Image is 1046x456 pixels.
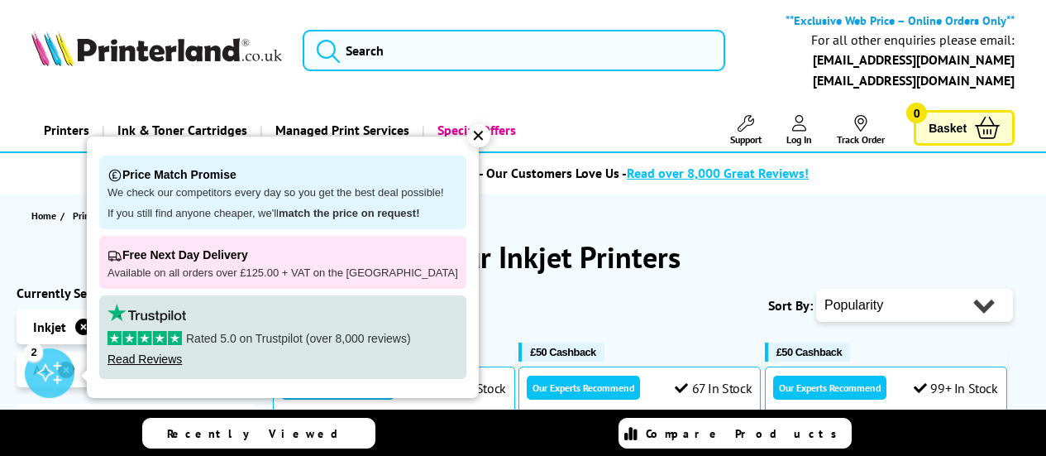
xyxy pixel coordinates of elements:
[768,297,813,314] span: Sort By:
[765,343,850,362] button: £50 Cashback
[786,133,812,146] span: Log In
[730,115,762,146] a: Support
[142,418,375,449] a: Recently Viewed
[107,164,458,186] p: Price Match Promise
[107,331,458,346] p: Rated 5.0 on Trustpilot (over 8,000 reviews)
[25,343,43,361] div: 2
[914,380,998,396] div: 99+ In Stock
[303,30,725,71] input: Search
[107,304,186,323] img: trustpilot rating
[914,110,1015,146] a: Basket 0
[391,165,809,181] a: Trust Score 5.0 - Our Customers Love Us -Read over 8,000 Great Reviews!
[107,244,458,266] p: Free Next Day Delivery
[107,266,458,281] p: Available on all orders over £125.00 + VAT on the [GEOGRAPHIC_DATA]
[518,343,604,362] button: £50 Cashback
[929,117,967,139] span: Basket
[773,376,886,400] div: Our Experts Recommend
[730,133,762,146] span: Support
[527,376,640,400] div: Our Experts Recommend
[117,109,247,151] span: Ink & Toner Cartridges
[422,109,528,151] a: Special Offers
[17,285,256,301] div: Currently Selected
[107,207,458,221] p: If you still find anyone cheaper, we'll
[31,31,282,70] a: Printerland Logo
[813,72,1015,89] a: [EMAIL_ADDRESS][DOMAIN_NAME]
[73,207,110,224] a: Printers
[17,238,1029,276] h1: A4 Colour Inkjet Printers
[107,331,182,345] img: stars-5.svg
[619,418,852,449] a: Compare Products
[107,353,182,366] a: Read Reviews
[530,346,595,358] span: £50 Cashback
[786,115,812,146] a: Log In
[675,380,752,396] div: 67 In Stock
[776,346,842,358] span: £50 Cashback
[786,12,1015,28] b: **Exclusive Web Price – Online Orders Only**
[906,103,927,123] span: 0
[260,109,422,151] a: Managed Print Services
[279,207,419,219] strong: match the price on request!
[422,380,506,396] div: 99+ In Stock
[31,31,282,66] img: Printerland Logo
[167,426,355,441] span: Recently Viewed
[627,165,809,181] span: Read over 8,000 Great Reviews!
[837,115,885,146] a: Track Order
[73,207,106,224] span: Printers
[646,426,846,441] span: Compare Products
[33,319,66,335] span: Inkjet
[102,109,260,151] a: Ink & Toner Cartridges
[811,32,1015,48] div: For all other enquiries please email:
[467,124,490,147] div: ✕
[107,186,458,200] p: We check our competitors every day so you get the best deal possible!
[31,207,60,224] a: Home
[813,51,1015,68] a: [EMAIL_ADDRESS][DOMAIN_NAME]
[31,109,102,151] a: Printers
